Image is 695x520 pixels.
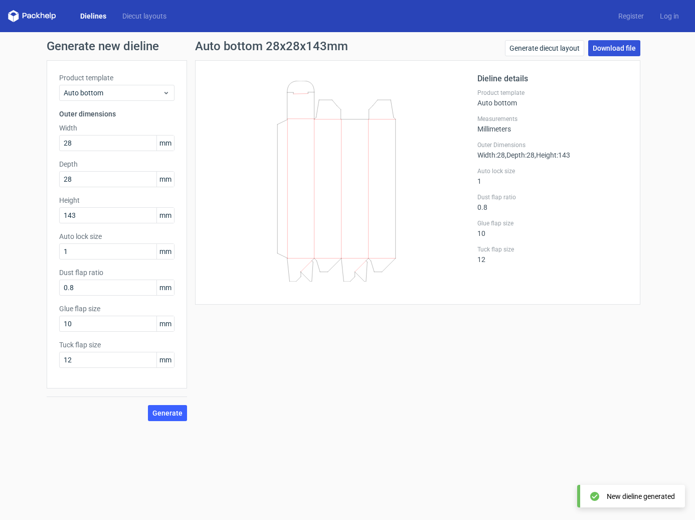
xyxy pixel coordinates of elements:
label: Product template [477,89,628,97]
label: Width [59,123,175,133]
span: Generate [152,410,183,417]
span: Auto bottom [64,88,162,98]
label: Depth [59,159,175,169]
a: Diecut layouts [114,11,175,21]
h1: Auto bottom 28x28x143mm [195,40,348,52]
div: 10 [477,219,628,237]
label: Outer Dimensions [477,141,628,149]
span: , Height : 143 [535,151,570,159]
div: Millimeters [477,115,628,133]
label: Dust flap ratio [477,193,628,201]
a: Dielines [72,11,114,21]
label: Tuck flap size [59,340,175,350]
label: Glue flap size [59,304,175,314]
span: mm [156,244,174,259]
span: mm [156,136,174,151]
span: mm [156,208,174,223]
span: mm [156,280,174,295]
label: Measurements [477,115,628,123]
span: Width : 28 [477,151,505,159]
span: mm [156,316,174,331]
div: New dieline generated [607,491,675,501]
div: 12 [477,245,628,264]
label: Product template [59,73,175,83]
button: Generate [148,405,187,421]
label: Tuck flap size [477,245,628,253]
div: 1 [477,167,628,185]
a: Generate diecut layout [505,40,584,56]
label: Auto lock size [477,167,628,175]
label: Auto lock size [59,231,175,241]
span: mm [156,172,174,187]
a: Download file [588,40,640,56]
div: 0.8 [477,193,628,211]
div: Auto bottom [477,89,628,107]
label: Dust flap ratio [59,268,175,278]
h2: Dieline details [477,73,628,85]
label: Glue flap size [477,219,628,227]
span: mm [156,352,174,367]
h1: Generate new dieline [47,40,648,52]
h3: Outer dimensions [59,109,175,119]
a: Log in [652,11,687,21]
label: Height [59,195,175,205]
a: Register [610,11,652,21]
span: , Depth : 28 [505,151,535,159]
